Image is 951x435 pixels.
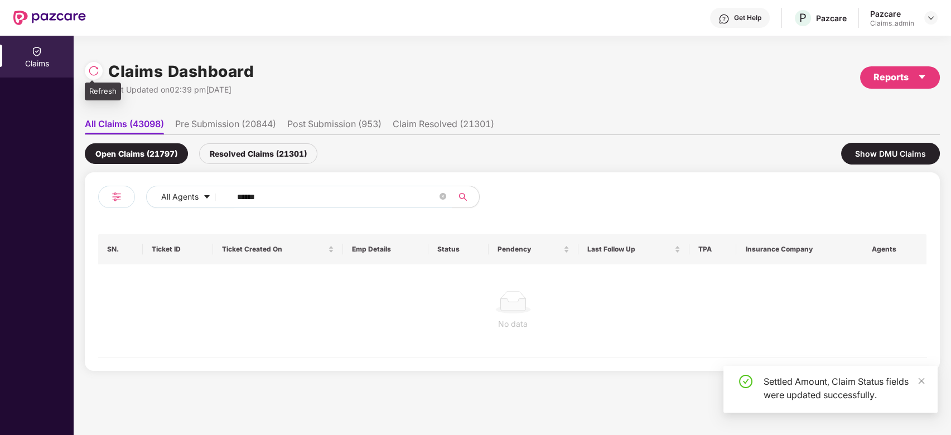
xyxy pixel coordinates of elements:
[108,84,254,96] div: Last Updated on 02:39 pm[DATE]
[440,192,446,202] span: close-circle
[736,234,863,264] th: Insurance Company
[841,143,940,165] div: Show DMU Claims
[489,234,578,264] th: Pendency
[870,19,914,28] div: Claims_admin
[926,13,935,22] img: svg+xml;base64,PHN2ZyBpZD0iRHJvcGRvd24tMzJ4MzIiIHhtbG5zPSJodHRwOi8vd3d3LnczLm9yZy8yMDAwL3N2ZyIgd2...
[85,143,188,164] div: Open Claims (21797)
[110,190,123,204] img: svg+xml;base64,PHN2ZyB4bWxucz0iaHR0cDovL3d3dy53My5vcmcvMjAwMC9zdmciIHdpZHRoPSIyNCIgaGVpZ2h0PSIyNC...
[343,234,428,264] th: Emp Details
[85,118,164,134] li: All Claims (43098)
[161,191,199,203] span: All Agents
[98,234,143,264] th: SN.
[452,192,474,201] span: search
[428,234,489,264] th: Status
[918,72,926,81] span: caret-down
[107,318,919,330] div: No data
[739,375,752,388] span: check-circle
[85,83,121,100] div: Refresh
[143,234,213,264] th: Ticket ID
[578,234,690,264] th: Last Follow Up
[31,46,42,57] img: svg+xml;base64,PHN2ZyBpZD0iQ2xhaW0iIHhtbG5zPSJodHRwOi8vd3d3LnczLm9yZy8yMDAwL3N2ZyIgd2lkdGg9IjIwIi...
[816,13,847,23] div: Pazcare
[689,234,736,264] th: TPA
[13,11,86,25] img: New Pazcare Logo
[799,11,807,25] span: P
[452,186,480,208] button: search
[222,245,326,254] span: Ticket Created On
[764,375,924,402] div: Settled Amount, Claim Status fields were updated successfully.
[440,193,446,200] span: close-circle
[587,245,673,254] span: Last Follow Up
[873,70,926,84] div: Reports
[870,8,914,19] div: Pazcare
[287,118,382,134] li: Post Submission (953)
[393,118,494,134] li: Claim Resolved (21301)
[108,59,254,84] h1: Claims Dashboard
[146,186,235,208] button: All Agentscaret-down
[734,13,761,22] div: Get Help
[175,118,276,134] li: Pre Submission (20844)
[718,13,730,25] img: svg+xml;base64,PHN2ZyBpZD0iSGVscC0zMngzMiIgeG1sbnM9Imh0dHA6Ly93d3cudzMub3JnLzIwMDAvc3ZnIiB3aWR0aD...
[213,234,343,264] th: Ticket Created On
[203,193,211,202] span: caret-down
[918,377,925,385] span: close
[88,65,99,76] img: svg+xml;base64,PHN2ZyBpZD0iUmVsb2FkLTMyeDMyIiB4bWxucz0iaHR0cDovL3d3dy53My5vcmcvMjAwMC9zdmciIHdpZH...
[863,234,926,264] th: Agents
[498,245,561,254] span: Pendency
[199,143,317,164] div: Resolved Claims (21301)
